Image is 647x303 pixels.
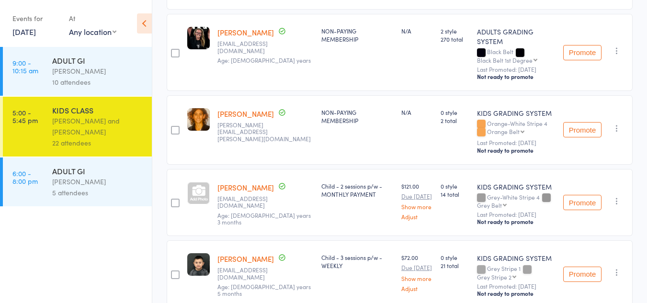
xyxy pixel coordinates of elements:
a: 6:00 -8:00 pmADULT GI[PERSON_NAME]5 attendees [3,157,152,206]
div: Black Belt [477,48,556,63]
small: gmfeeney@live.com.au [217,195,314,209]
a: [DATE] [12,26,36,37]
span: Age: [DEMOGRAPHIC_DATA] years 5 months [217,282,311,297]
div: Grey Stripe 1 [477,265,556,280]
div: Any location [69,26,116,37]
div: Not ready to promote [477,290,556,297]
a: 5:00 -5:45 pmKIDS CLASS[PERSON_NAME] and [PERSON_NAME]22 attendees [3,97,152,157]
a: Show more [401,275,433,281]
div: ADULT GI [52,55,144,66]
span: 0 style [441,182,469,190]
div: Orange-White Stripe 4 [477,120,556,136]
div: 10 attendees [52,77,144,88]
small: Due [DATE] [401,264,433,271]
div: 5 attendees [52,187,144,198]
button: Promote [563,195,602,210]
img: image1732869095.png [187,108,210,131]
div: Black Belt 1st Degree [477,57,533,63]
small: info@alltownskips.com.au [217,267,314,281]
a: [PERSON_NAME] [217,254,274,264]
small: Last Promoted: [DATE] [477,66,556,73]
div: NON-PAYING MEMBERSHIP [321,108,394,124]
div: KIDS CLASS [52,105,144,115]
div: [PERSON_NAME] [52,66,144,77]
a: [PERSON_NAME] [217,182,274,192]
div: 22 attendees [52,137,144,148]
div: Events for [12,11,59,26]
div: KIDS GRADING SYSTEM [477,108,556,118]
div: N/A [401,108,433,116]
span: 21 total [441,261,469,269]
span: 14 total [441,190,469,198]
div: At [69,11,116,26]
time: 9:00 - 10:15 am [12,59,38,74]
img: image1726640867.png [187,27,210,49]
span: 270 total [441,35,469,43]
a: 9:00 -10:15 amADULT GI[PERSON_NAME]10 attendees [3,47,152,96]
time: 6:00 - 8:00 pm [12,169,38,185]
small: Last Promoted: [DATE] [477,211,556,218]
button: Promote [563,45,602,60]
span: Age: [DEMOGRAPHIC_DATA] years 3 months [217,211,311,226]
div: Not ready to promote [477,73,556,80]
small: rodney.mcrobie@det.nsw.edu.au [217,122,314,142]
button: Promote [563,267,602,282]
button: Promote [563,122,602,137]
a: [PERSON_NAME] [217,27,274,37]
div: Grey-White Stripe 4 [477,194,556,208]
div: Grey Belt [477,202,502,208]
img: image1732768956.png [187,253,210,276]
div: N/A [401,27,433,35]
div: Child - 3 sessions p/w - WEEKLY [321,253,394,269]
div: ADULTS GRADING SYSTEM [477,27,556,46]
div: Child - 2 sessions p/w - MONTHLY PAYMENT [321,182,394,198]
span: Age: [DEMOGRAPHIC_DATA] years [217,56,311,64]
div: Grey Stripe 2 [477,274,511,280]
span: 0 style [441,108,469,116]
span: 0 style [441,253,469,261]
div: Not ready to promote [477,218,556,225]
div: Not ready to promote [477,146,556,154]
span: 2 style [441,27,469,35]
div: $72.00 [401,253,433,291]
span: 2 total [441,116,469,124]
a: [PERSON_NAME] [217,109,274,119]
div: $121.00 [401,182,433,220]
a: Adjust [401,213,433,220]
div: ADULT GI [52,166,144,176]
a: Show more [401,203,433,210]
time: 5:00 - 5:45 pm [12,109,38,124]
div: NON-PAYING MEMBERSHIP [321,27,394,43]
small: Last Promoted: [DATE] [477,283,556,290]
div: [PERSON_NAME] and [PERSON_NAME] [52,115,144,137]
div: Orange Belt [487,128,520,135]
small: Due [DATE] [401,193,433,200]
div: KIDS GRADING SYSTEM [477,182,556,191]
small: rachaelbradshaw14@gmail.com [217,40,314,54]
div: [PERSON_NAME] [52,176,144,187]
a: Adjust [401,285,433,292]
small: Last Promoted: [DATE] [477,139,556,146]
div: KIDS GRADING SYSTEM [477,253,556,263]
